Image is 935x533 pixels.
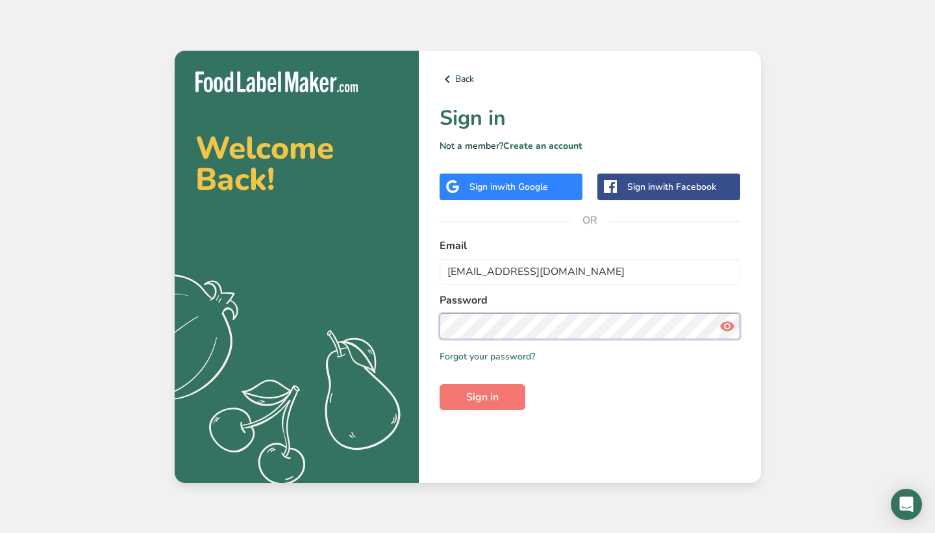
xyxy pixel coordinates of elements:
img: Food Label Maker [195,71,358,93]
button: Sign in [440,384,525,410]
div: Sign in [627,180,716,194]
span: with Facebook [655,181,716,193]
a: Create an account [503,140,582,152]
div: Open Intercom Messenger [891,489,922,520]
a: Back [440,71,740,87]
label: Password [440,292,740,308]
span: OR [570,201,609,240]
span: with Google [497,181,548,193]
p: Not a member? [440,139,740,153]
h1: Sign in [440,103,740,134]
div: Sign in [469,180,548,194]
span: Sign in [466,389,499,405]
h2: Welcome Back! [195,133,398,195]
label: Email [440,238,740,253]
input: Enter Your Email [440,259,740,285]
a: Forgot your password? [440,350,535,363]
